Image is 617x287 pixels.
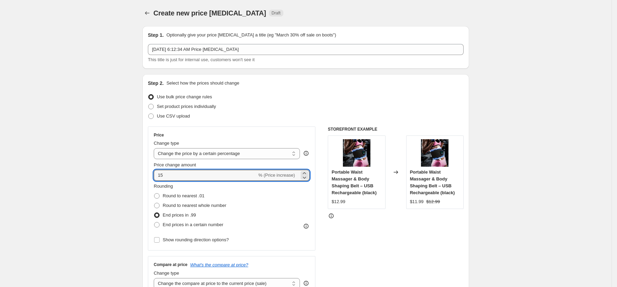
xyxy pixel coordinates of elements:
span: Use bulk price change rules [157,94,212,99]
h3: Compare at price [154,262,187,267]
span: Round to nearest whole number [163,203,226,208]
span: This title is just for internal use, customers won't see it [148,57,255,62]
h2: Step 1. [148,32,164,38]
span: % (Price increase) [258,173,295,178]
span: End prices in .99 [163,212,196,218]
button: What's the compare at price? [190,262,248,267]
span: Portable Waist Massager & Body Shaping Belt – USB Rechargeable (black) [410,169,455,195]
h6: STOREFRONT EXAMPLE [328,126,464,132]
h3: Price [154,132,164,138]
span: Change type [154,271,179,276]
h2: Step 2. [148,80,164,87]
span: Rounding [154,184,173,189]
span: Portable Waist Massager & Body Shaping Belt – USB Rechargeable (black) [332,169,377,195]
input: -15 [154,170,257,181]
img: S2496f995793741188e92717649b0780aL_80x.webp [421,139,448,167]
span: Change type [154,141,179,146]
img: S2496f995793741188e92717649b0780aL_80x.webp [343,139,370,167]
span: Use CSV upload [157,113,190,119]
div: help [303,280,310,287]
span: Round to nearest .01 [163,193,204,198]
input: 30% off holiday sale [148,44,464,55]
span: Create new price [MEDICAL_DATA] [153,9,266,17]
button: Price change jobs [142,8,152,18]
div: help [303,150,310,157]
span: Show rounding direction options? [163,237,229,242]
span: Set product prices individually [157,104,216,109]
div: $12.99 [332,198,345,205]
span: Price change amount [154,162,196,167]
div: $11.99 [410,198,424,205]
p: Select how the prices should change [166,80,239,87]
span: End prices in a certain number [163,222,223,227]
span: Draft [272,10,281,16]
p: Optionally give your price [MEDICAL_DATA] a title (eg "March 30% off sale on boots") [166,32,336,38]
strike: $12.99 [426,198,440,205]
